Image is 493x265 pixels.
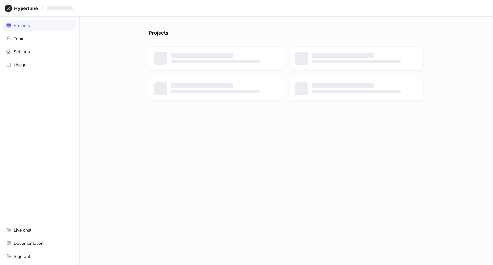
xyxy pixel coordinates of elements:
[312,53,374,58] span: ‌
[171,53,233,58] span: ‌
[149,30,168,40] p: Projects
[14,227,31,233] div: Live chat
[44,3,78,13] button: ‌
[3,20,76,31] a: Projects
[312,83,374,88] span: ‌
[3,59,76,70] a: Usage
[171,90,260,93] span: ‌
[3,33,76,44] a: Team
[171,83,233,88] span: ‌
[14,36,24,41] div: Team
[3,238,76,249] a: Documentation
[47,6,73,10] span: ‌
[14,254,30,259] div: Sign out
[3,46,76,57] a: Settings
[14,62,27,67] div: Usage
[312,90,401,93] span: ‌
[14,49,30,54] div: Settings
[171,60,260,63] span: ‌
[14,23,30,28] div: Projects
[312,60,401,63] span: ‌
[14,241,44,246] div: Documentation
